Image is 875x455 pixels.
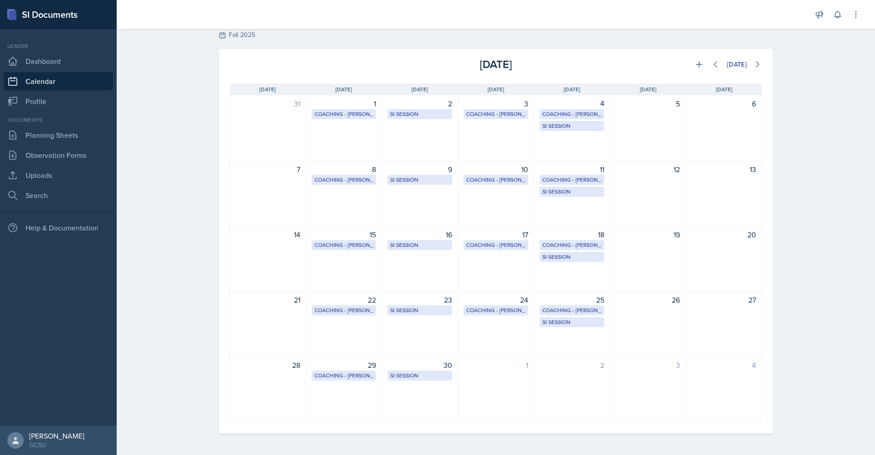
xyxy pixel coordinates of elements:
[314,306,374,314] div: Coaching - [PERSON_NAME]
[488,85,504,94] span: [DATE]
[540,229,604,240] div: 18
[463,164,528,175] div: 10
[387,98,452,109] div: 2
[219,30,773,40] div: Fall 2025
[29,440,84,450] div: GCSU
[390,176,449,184] div: SI Session
[616,294,680,305] div: 26
[4,186,113,204] a: Search
[616,360,680,371] div: 3
[4,116,113,124] div: Documents
[219,14,773,30] h2: Calendar
[463,294,528,305] div: 24
[691,229,756,240] div: 20
[466,176,525,184] div: Coaching - [PERSON_NAME]
[312,229,376,240] div: 15
[390,306,449,314] div: SI Session
[640,85,656,94] span: [DATE]
[4,42,113,50] div: Leader
[387,164,452,175] div: 9
[542,253,602,261] div: SI Session
[4,52,113,70] a: Dashboard
[616,164,680,175] div: 12
[542,318,602,326] div: SI Session
[463,98,528,109] div: 3
[691,294,756,305] div: 27
[466,241,525,249] div: Coaching - [PERSON_NAME]
[466,110,525,118] div: Coaching - [PERSON_NAME]
[691,164,756,175] div: 13
[721,57,753,72] button: [DATE]
[314,110,374,118] div: Coaching - [PERSON_NAME]
[387,294,452,305] div: 23
[4,219,113,237] div: Help & Documentation
[727,61,747,68] div: [DATE]
[691,360,756,371] div: 4
[542,110,602,118] div: Coaching - [PERSON_NAME]
[236,164,300,175] div: 7
[542,122,602,130] div: SI Session
[691,98,756,109] div: 6
[542,188,602,196] div: SI Session
[463,360,528,371] div: 1
[466,306,525,314] div: Coaching - [PERSON_NAME]
[387,229,452,240] div: 16
[616,229,680,240] div: 19
[314,241,374,249] div: Coaching - [PERSON_NAME]
[259,85,276,94] span: [DATE]
[312,98,376,109] div: 1
[540,294,604,305] div: 25
[412,85,428,94] span: [DATE]
[390,371,449,380] div: SI Session
[312,294,376,305] div: 22
[236,294,300,305] div: 21
[4,92,113,110] a: Profile
[540,164,604,175] div: 11
[542,241,602,249] div: Coaching - [PERSON_NAME]
[4,146,113,164] a: Observation Forms
[236,360,300,371] div: 28
[390,241,449,249] div: SI Session
[314,176,374,184] div: Coaching - [PERSON_NAME]
[335,85,352,94] span: [DATE]
[29,431,84,440] div: [PERSON_NAME]
[716,85,732,94] span: [DATE]
[463,229,528,240] div: 17
[312,360,376,371] div: 29
[540,360,604,371] div: 2
[407,56,584,73] div: [DATE]
[4,126,113,144] a: Planning Sheets
[4,72,113,90] a: Calendar
[564,85,580,94] span: [DATE]
[542,176,602,184] div: Coaching - [PERSON_NAME]
[540,98,604,109] div: 4
[387,360,452,371] div: 30
[236,98,300,109] div: 31
[236,229,300,240] div: 14
[616,98,680,109] div: 5
[4,166,113,184] a: Uploads
[314,371,374,380] div: Coaching - [PERSON_NAME]
[312,164,376,175] div: 8
[542,306,602,314] div: Coaching - [PERSON_NAME]
[390,110,449,118] div: SI Session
